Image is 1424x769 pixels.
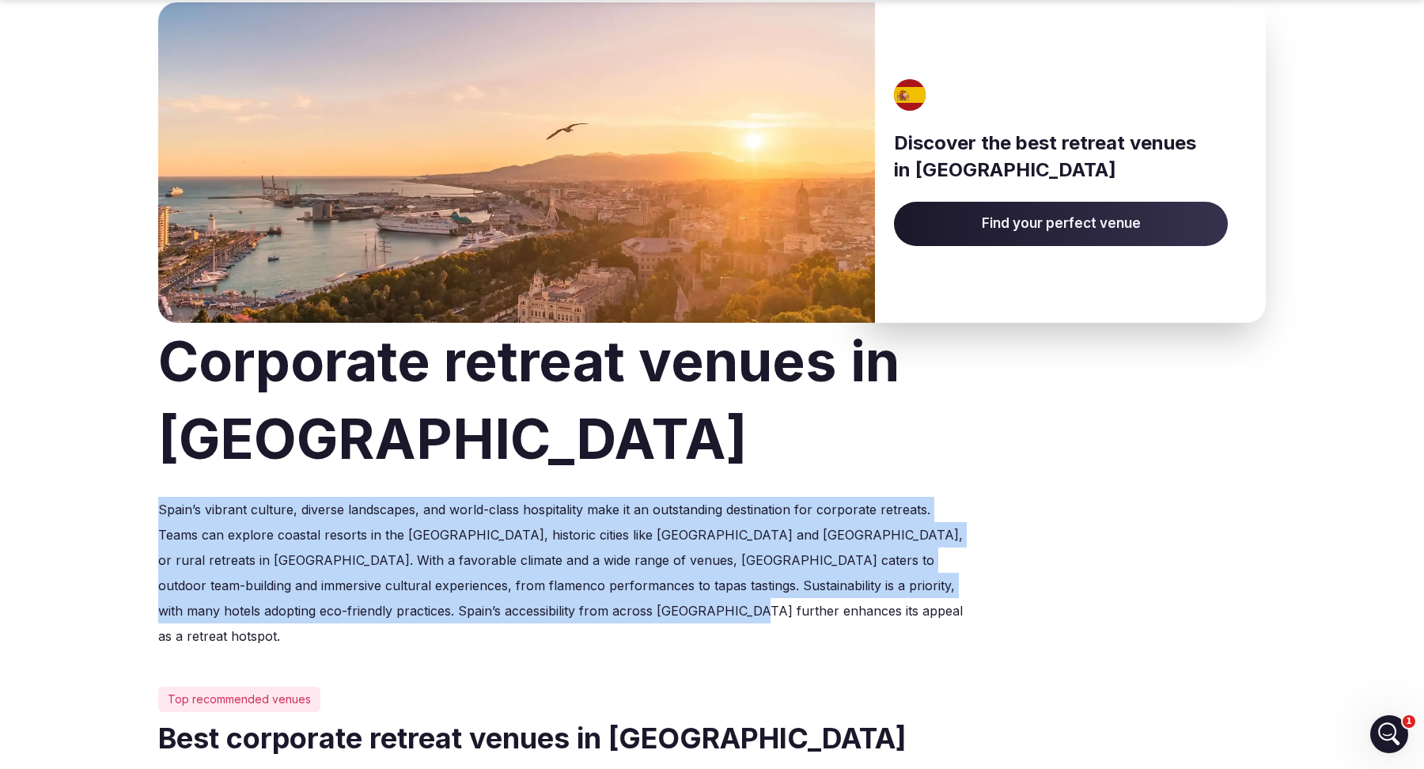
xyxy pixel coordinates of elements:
img: Banner image for Spain representative of the country [158,2,875,323]
h2: Best corporate retreat venues in [GEOGRAPHIC_DATA] [158,718,1266,758]
iframe: Intercom live chat [1370,715,1408,753]
h3: Discover the best retreat venues in [GEOGRAPHIC_DATA] [894,130,1228,183]
h1: Corporate retreat venues in [GEOGRAPHIC_DATA] [158,323,1266,478]
div: Top recommended venues [158,687,320,712]
span: 1 [1403,715,1415,728]
p: Spain’s vibrant culture, diverse landscapes, and world-class hospitality make it an outstanding d... [158,497,968,649]
a: Find your perfect venue [894,202,1228,246]
img: Spain's flag [889,79,932,111]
